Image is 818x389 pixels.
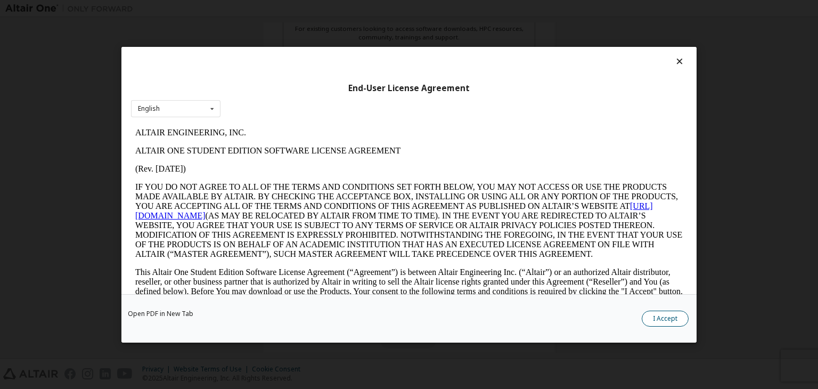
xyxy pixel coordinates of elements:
p: This Altair One Student Edition Software License Agreement (“Agreement”) is between Altair Engine... [4,144,552,182]
div: English [138,106,160,112]
p: ALTAIR ONE STUDENT EDITION SOFTWARE LICENSE AGREEMENT [4,22,552,32]
p: ALTAIR ENGINEERING, INC. [4,4,552,14]
a: [URL][DOMAIN_NAME] [4,78,522,96]
button: I Accept [642,311,689,327]
p: IF YOU DO NOT AGREE TO ALL OF THE TERMS AND CONDITIONS SET FORTH BELOW, YOU MAY NOT ACCESS OR USE... [4,59,552,135]
div: End-User License Agreement [131,83,687,93]
p: (Rev. [DATE]) [4,40,552,50]
a: Open PDF in New Tab [128,311,193,317]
